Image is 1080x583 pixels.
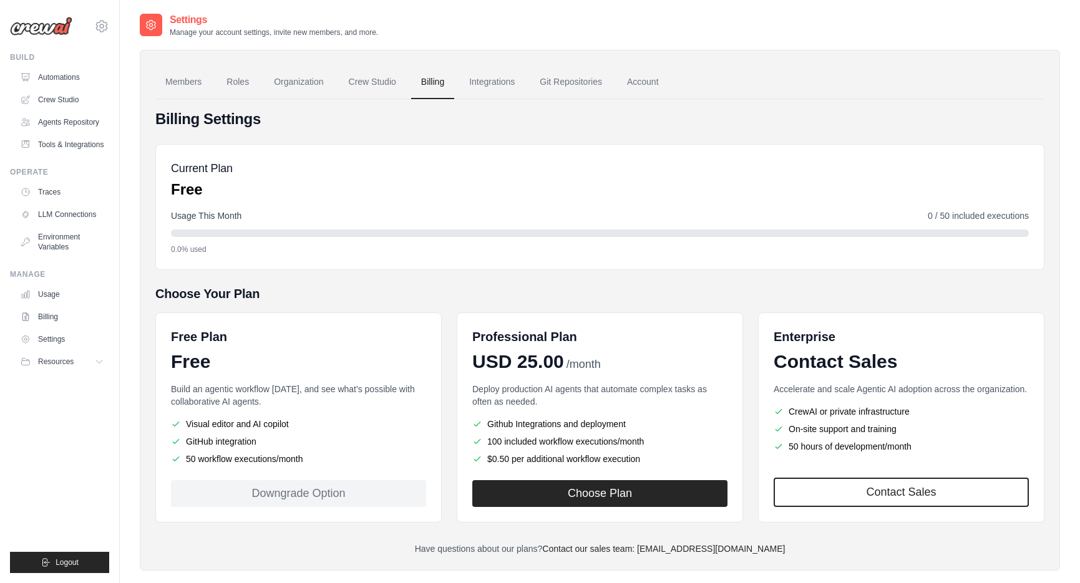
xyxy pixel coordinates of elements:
[38,357,74,367] span: Resources
[171,244,207,254] span: 0.0% used
[339,65,406,99] a: Crew Studio
[56,557,79,567] span: Logout
[15,182,109,202] a: Traces
[171,210,241,222] span: Usage This Month
[472,350,564,373] span: USD 25.00
[155,109,1044,129] h4: Billing Settings
[10,52,109,62] div: Build
[15,205,109,224] a: LLM Connections
[472,435,727,448] li: 100 included workflow executions/month
[171,180,233,200] p: Free
[10,17,72,36] img: Logo
[472,383,727,408] p: Deploy production AI agents that automate complex tasks as often as needed.
[774,440,1029,453] li: 50 hours of development/month
[472,480,727,507] button: Choose Plan
[530,65,612,99] a: Git Repositories
[10,167,109,177] div: Operate
[10,552,109,573] button: Logout
[15,90,109,110] a: Crew Studio
[15,135,109,155] a: Tools & Integrations
[171,418,426,430] li: Visual editor and AI copilot
[774,350,1029,373] div: Contact Sales
[155,542,1044,555] p: Have questions about our plans?
[15,284,109,304] a: Usage
[542,544,785,554] a: Contact our sales team: [EMAIL_ADDRESS][DOMAIN_NAME]
[774,405,1029,418] li: CrewAI or private infrastructure
[472,418,727,430] li: Github Integrations and deployment
[170,12,378,27] h2: Settings
[171,435,426,448] li: GitHub integration
[459,65,525,99] a: Integrations
[171,160,233,177] h5: Current Plan
[472,328,577,345] h6: Professional Plan
[171,480,426,507] div: Downgrade Option
[171,453,426,465] li: 50 workflow executions/month
[171,328,227,345] h6: Free Plan
[411,65,454,99] a: Billing
[774,328,1029,345] h6: Enterprise
[15,329,109,349] a: Settings
[155,285,1044,302] h5: Choose Your Plan
[15,227,109,257] a: Environment Variables
[617,65,669,99] a: Account
[774,423,1029,435] li: On-site support and training
[774,478,1029,507] a: Contact Sales
[472,453,727,465] li: $0.50 per additional workflow execution
[171,383,426,408] p: Build an agentic workflow [DATE], and see what's possible with collaborative AI agents.
[15,67,109,87] a: Automations
[15,307,109,327] a: Billing
[155,65,212,99] a: Members
[170,27,378,37] p: Manage your account settings, invite new members, and more.
[216,65,259,99] a: Roles
[567,356,601,373] span: /month
[264,65,333,99] a: Organization
[15,112,109,132] a: Agents Repository
[928,210,1029,222] span: 0 / 50 included executions
[10,269,109,279] div: Manage
[774,383,1029,395] p: Accelerate and scale Agentic AI adoption across the organization.
[171,350,426,373] div: Free
[15,352,109,372] button: Resources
